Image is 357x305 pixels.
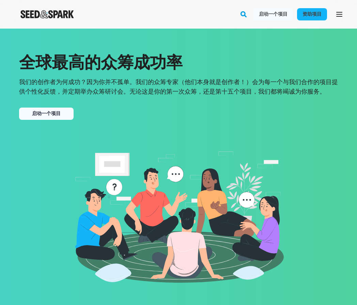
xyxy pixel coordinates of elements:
a: Seed&Spark主页 [20,10,74,18]
font: 我们的创作者为何成功？因为你并不孤单。我们的众筹专家（他们本身就是创作者！）会为每一个与我们合作的项目提供个性化反馈，并定期举办众筹研讨会。无论这是你的第一次众筹，还是第十五个项目，我们都将竭诚... [19,79,338,95]
img: Seed&Spark 标志暗黑模式 [20,10,74,18]
a: 资助项目 [297,8,327,20]
font: 启动一个项目 [259,12,288,17]
img: seedandspark 启动项目插图图像 [72,150,285,283]
a: 启动一个项目 [19,108,74,120]
a: 启动一个项目 [253,8,293,20]
font: 全球最高的众筹成功率 [19,56,183,72]
font: 启动一个项目 [32,111,61,116]
font: 资助项目 [302,12,322,17]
